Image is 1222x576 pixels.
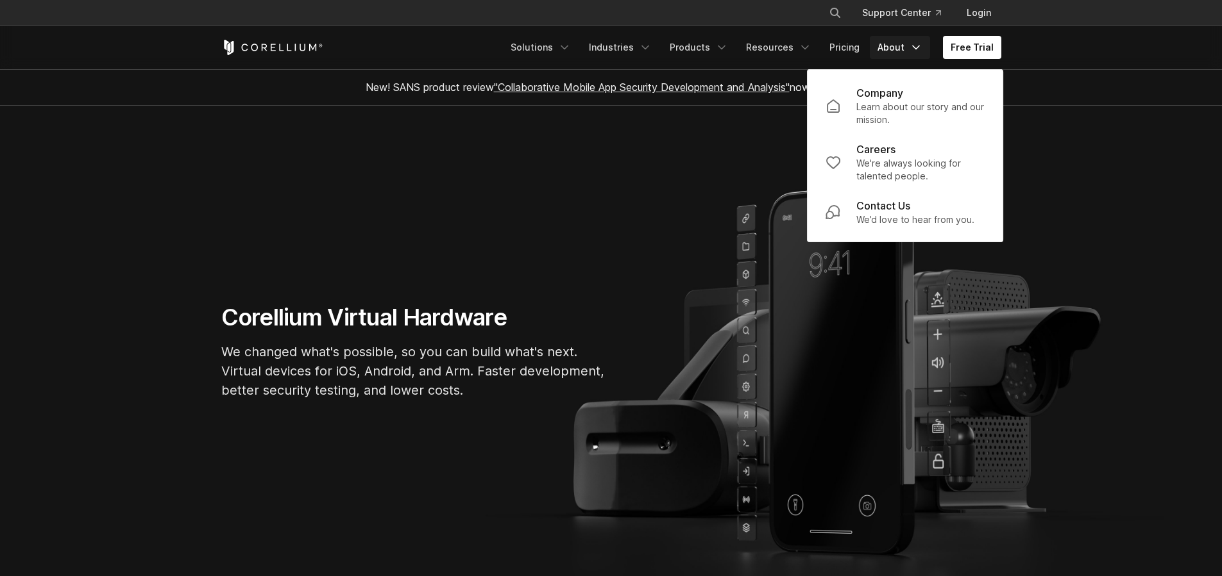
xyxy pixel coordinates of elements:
[503,36,1001,59] div: Navigation Menu
[221,303,606,332] h1: Corellium Virtual Hardware
[856,213,974,226] p: We’d love to hear from you.
[738,36,819,59] a: Resources
[581,36,659,59] a: Industries
[856,101,985,126] p: Learn about our story and our mission.
[366,81,857,94] span: New! SANS product review now available.
[494,81,790,94] a: "Collaborative Mobile App Security Development and Analysis"
[856,157,985,183] p: We're always looking for talented people.
[856,198,910,213] p: Contact Us
[221,40,323,55] a: Corellium Home
[856,142,895,157] p: Careers
[221,342,606,400] p: We changed what's possible, so you can build what's next. Virtual devices for iOS, Android, and A...
[813,1,1001,24] div: Navigation Menu
[870,36,930,59] a: About
[943,36,1001,59] a: Free Trial
[824,1,847,24] button: Search
[662,36,736,59] a: Products
[956,1,1001,24] a: Login
[503,36,579,59] a: Solutions
[815,134,995,190] a: Careers We're always looking for talented people.
[856,85,903,101] p: Company
[852,1,951,24] a: Support Center
[815,78,995,134] a: Company Learn about our story and our mission.
[815,190,995,234] a: Contact Us We’d love to hear from you.
[822,36,867,59] a: Pricing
